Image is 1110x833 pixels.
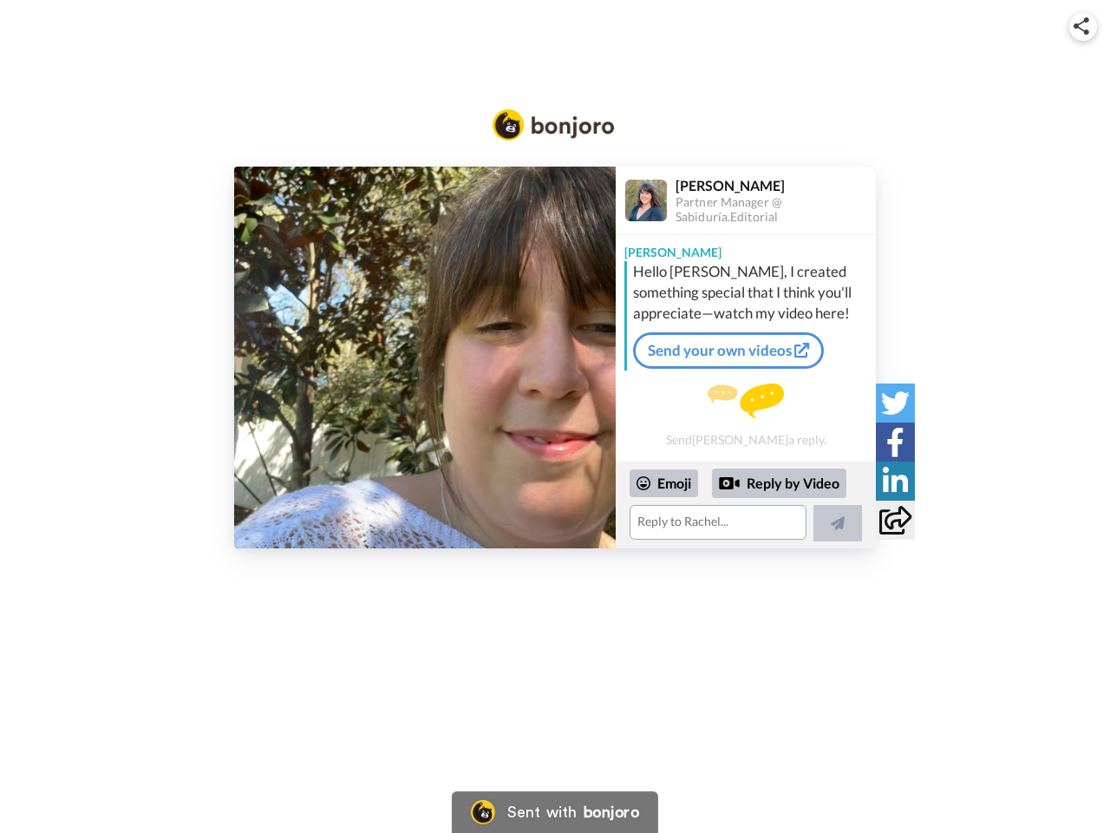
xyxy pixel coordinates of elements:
img: Profile Image [625,180,667,221]
div: Emoji [630,469,698,497]
img: ic_share.svg [1074,17,1089,35]
img: Bonjoro Logo [493,109,614,141]
div: Send [PERSON_NAME] a reply. [616,377,876,453]
div: [PERSON_NAME] [616,235,876,261]
img: eefeb4f9-2196-4a32-9bf1-03d766409c37-thumb.jpg [234,167,616,548]
div: Reply by Video [712,469,846,498]
div: Hello [PERSON_NAME], I created something special that I think you'll appreciate—watch my video here! [633,261,872,324]
div: Reply by Video [719,473,740,494]
a: Send your own videos [633,332,824,369]
div: Partner Manager @ Sabiduría.Editorial [676,195,875,225]
img: message.svg [708,384,784,418]
div: [PERSON_NAME] [676,177,875,193]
